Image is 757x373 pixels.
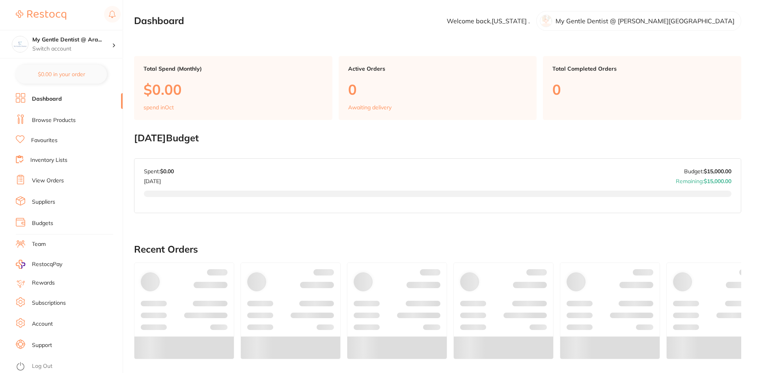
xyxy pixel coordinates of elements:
a: Active Orders0Awaiting delivery [339,56,537,120]
p: Total Completed Orders [552,66,732,72]
a: Browse Products [32,116,76,124]
p: My Gentle Dentist @ [PERSON_NAME][GEOGRAPHIC_DATA] [556,17,735,24]
p: $0.00 [144,81,323,97]
strong: $15,000.00 [704,168,731,175]
p: Remaining: [676,175,731,184]
p: Spent: [144,168,174,174]
p: Active Orders [348,66,528,72]
img: RestocqPay [16,260,25,269]
p: Switch account [32,45,112,53]
p: 0 [552,81,732,97]
a: Inventory Lists [30,156,67,164]
a: Rewards [32,279,55,287]
h2: Dashboard [134,15,184,26]
h4: My Gentle Dentist @ Arana Hills [32,36,112,44]
a: Total Spend (Monthly)$0.00spend inOct [134,56,332,120]
span: RestocqPay [32,261,62,268]
img: Restocq Logo [16,10,66,20]
p: [DATE] [144,175,174,184]
p: Awaiting delivery [348,104,392,111]
a: Dashboard [32,95,62,103]
a: View Orders [32,177,64,185]
strong: $0.00 [160,168,174,175]
a: Total Completed Orders0 [543,56,741,120]
button: $0.00 in your order [16,65,107,84]
p: spend in Oct [144,104,174,111]
h2: Recent Orders [134,244,741,255]
img: My Gentle Dentist @ Arana Hills [12,36,28,52]
a: Budgets [32,219,53,227]
h2: [DATE] Budget [134,133,741,144]
p: Budget: [684,168,731,174]
a: Subscriptions [32,299,66,307]
a: Suppliers [32,198,55,206]
p: Total Spend (Monthly) [144,66,323,72]
a: Support [32,341,52,349]
a: Restocq Logo [16,6,66,24]
a: Account [32,320,53,328]
a: Favourites [31,137,58,144]
a: Team [32,240,46,248]
a: Log Out [32,362,52,370]
p: 0 [348,81,528,97]
p: Welcome back, [US_STATE] . [447,17,530,24]
strong: $15,000.00 [704,178,731,185]
button: Log Out [16,360,120,373]
a: RestocqPay [16,260,62,269]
